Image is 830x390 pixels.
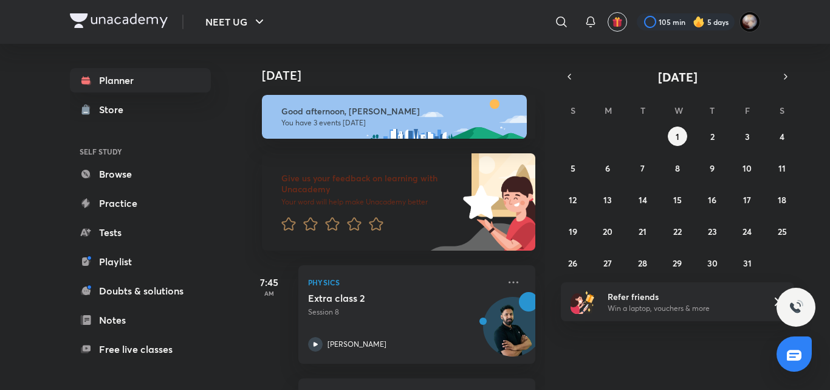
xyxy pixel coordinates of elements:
[484,304,542,362] img: Avatar
[710,131,715,142] abbr: October 2, 2025
[674,105,683,116] abbr: Wednesday
[281,118,516,128] p: You have 3 events [DATE]
[743,257,752,269] abbr: October 31, 2025
[608,290,757,303] h6: Refer friends
[281,106,516,117] h6: Good afternoon, [PERSON_NAME]
[245,275,293,290] h5: 7:45
[668,253,687,273] button: October 29, 2025
[598,253,617,273] button: October 27, 2025
[668,221,687,241] button: October 22, 2025
[563,158,583,178] button: October 5, 2025
[70,191,211,215] a: Practice
[70,13,168,31] a: Company Logo
[571,162,575,174] abbr: October 5, 2025
[743,162,752,174] abbr: October 10, 2025
[772,158,792,178] button: October 11, 2025
[568,257,577,269] abbr: October 26, 2025
[70,279,211,303] a: Doubts & solutions
[745,105,750,116] abbr: Friday
[789,300,803,315] img: ttu
[702,190,722,209] button: October 16, 2025
[778,226,787,237] abbr: October 25, 2025
[668,190,687,209] button: October 15, 2025
[675,162,680,174] abbr: October 8, 2025
[708,194,716,206] abbr: October 16, 2025
[563,253,583,273] button: October 26, 2025
[710,162,715,174] abbr: October 9, 2025
[198,10,274,34] button: NEET UG
[70,337,211,361] a: Free live classes
[743,194,751,206] abbr: October 17, 2025
[569,226,577,237] abbr: October 19, 2025
[772,190,792,209] button: October 18, 2025
[422,153,535,251] img: feedback_image
[571,105,575,116] abbr: Sunday
[605,105,612,116] abbr: Monday
[608,303,757,314] p: Win a laptop, vouchers & more
[738,221,757,241] button: October 24, 2025
[598,190,617,209] button: October 13, 2025
[70,13,168,28] img: Company Logo
[603,257,612,269] abbr: October 27, 2025
[743,226,752,237] abbr: October 24, 2025
[778,194,786,206] abbr: October 18, 2025
[780,105,784,116] abbr: Saturday
[281,197,459,207] p: Your word will help make Unacademy better
[640,105,645,116] abbr: Tuesday
[99,102,131,117] div: Store
[70,97,211,122] a: Store
[633,253,653,273] button: October 28, 2025
[308,292,459,304] h5: Extra class 2
[673,257,682,269] abbr: October 29, 2025
[640,162,645,174] abbr: October 7, 2025
[633,190,653,209] button: October 14, 2025
[658,69,698,85] span: [DATE]
[739,12,760,32] img: Swarit
[639,226,647,237] abbr: October 21, 2025
[772,221,792,241] button: October 25, 2025
[70,308,211,332] a: Notes
[70,162,211,186] a: Browse
[778,162,786,174] abbr: October 11, 2025
[328,339,386,350] p: [PERSON_NAME]
[281,173,459,195] h6: Give us your feedback on learning with Unacademy
[245,290,293,297] p: AM
[605,162,610,174] abbr: October 6, 2025
[563,221,583,241] button: October 19, 2025
[668,127,687,146] button: October 1, 2025
[738,190,757,209] button: October 17, 2025
[262,68,547,83] h4: [DATE]
[738,158,757,178] button: October 10, 2025
[638,257,647,269] abbr: October 28, 2025
[676,131,679,142] abbr: October 1, 2025
[603,194,612,206] abbr: October 13, 2025
[70,68,211,92] a: Planner
[578,68,777,85] button: [DATE]
[70,220,211,245] a: Tests
[598,221,617,241] button: October 20, 2025
[633,158,653,178] button: October 7, 2025
[738,127,757,146] button: October 3, 2025
[673,194,682,206] abbr: October 15, 2025
[702,221,722,241] button: October 23, 2025
[780,131,784,142] abbr: October 4, 2025
[639,194,647,206] abbr: October 14, 2025
[633,221,653,241] button: October 21, 2025
[569,194,577,206] abbr: October 12, 2025
[308,307,499,318] p: Session 8
[772,127,792,146] button: October 4, 2025
[702,253,722,273] button: October 30, 2025
[563,190,583,209] button: October 12, 2025
[745,131,750,142] abbr: October 3, 2025
[70,141,211,162] h6: SELF STUDY
[571,290,595,314] img: referral
[608,12,627,32] button: avatar
[668,158,687,178] button: October 8, 2025
[612,16,623,27] img: avatar
[603,226,612,237] abbr: October 20, 2025
[598,158,617,178] button: October 6, 2025
[702,158,722,178] button: October 9, 2025
[738,253,757,273] button: October 31, 2025
[707,257,718,269] abbr: October 30, 2025
[702,127,722,146] button: October 2, 2025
